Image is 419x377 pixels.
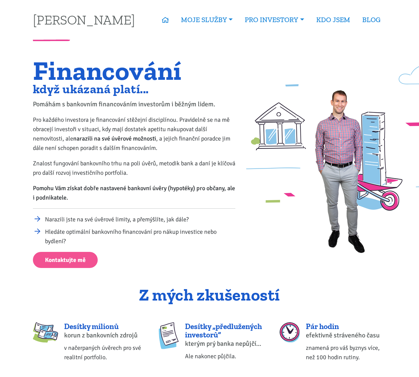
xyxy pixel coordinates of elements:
div: Desítky „předlužených investorů“ [185,322,266,339]
div: v načerpaných úvěrech pro své realitní portfolio. [64,343,145,362]
a: KDO JSEM [310,12,356,28]
a: BLOG [356,12,386,28]
div: Desítky milionů [64,322,145,331]
strong: narazili na své úvěrové možnosti [73,135,156,142]
p: Pro každého investora je financování stěžejní disciplínou. Pravidelně se na mě obracejí investoři... [33,115,235,153]
h2: když ukázaná platí... [33,84,235,95]
li: Narazili jste na své úvěrové limity, a přemýšlíte, jak dále? [45,215,235,224]
a: PRO INVESTORY [239,12,310,28]
a: [PERSON_NAME] [33,13,135,26]
p: Znalost fungování bankovního trhu na poli úvěrů, metodik bank a daní je klíčová pro další rozvoj ... [33,159,235,177]
div: efektivně stráveného času [306,331,386,340]
div: znamená pro váš byznys více, než 100 hodin rutiny. [306,343,386,362]
p: Pomáhám s bankovním financováním investorům i běžným lidem. [33,100,235,109]
div: Ale nakonec půjčila. [185,352,266,361]
a: MOJE SLUŽBY [175,12,239,28]
div: korun z bankovních zdrojů [64,331,145,340]
div: Pár hodin [306,322,386,331]
a: Kontaktujte mě [33,252,98,268]
h1: Financování [33,59,235,82]
div: kterým prý banka nepůjčí... [185,339,266,348]
strong: Pomohu Vám získat dobře nastavené bankovní úvěry (hypotéky) pro občany, ale i podnikatele. [33,184,235,201]
h2: Z mých zkušeností [33,286,386,304]
li: Hledáte optimální bankovního financování pro nákup investice nebo bydlení? [45,227,235,246]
